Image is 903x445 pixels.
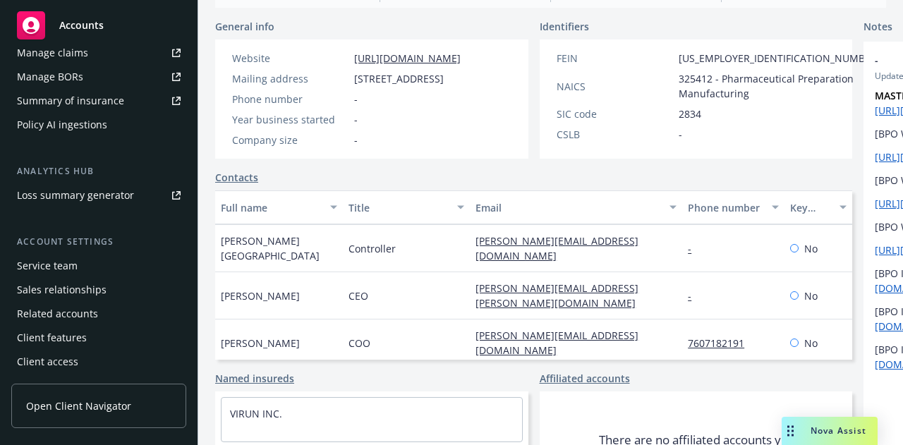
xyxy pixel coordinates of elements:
div: Phone number [688,200,763,215]
div: Company size [232,133,349,147]
button: Nova Assist [782,417,878,445]
div: Key contact [790,200,831,215]
div: Loss summary generator [17,184,134,207]
span: General info [215,19,274,34]
button: Email [470,190,682,224]
div: Manage claims [17,42,88,64]
span: Notes [863,19,892,36]
a: [PERSON_NAME][EMAIL_ADDRESS][DOMAIN_NAME] [475,329,638,357]
div: Manage BORs [17,66,83,88]
a: Affiliated accounts [540,371,630,386]
button: Full name [215,190,343,224]
div: NAICS [557,79,673,94]
div: Summary of insurance [17,90,124,112]
span: 2834 [679,106,701,121]
div: Title [349,200,449,215]
a: Manage BORs [11,66,186,88]
span: Open Client Navigator [26,398,131,413]
span: Nova Assist [811,425,866,437]
a: VIRUN INC. [230,407,282,420]
a: [PERSON_NAME][EMAIL_ADDRESS][PERSON_NAME][DOMAIN_NAME] [475,281,647,310]
span: [STREET_ADDRESS] [354,71,444,86]
div: Service team [17,255,78,277]
span: Identifiers [540,19,589,34]
div: Full name [221,200,322,215]
div: Phone number [232,92,349,106]
a: Sales relationships [11,279,186,301]
div: CSLB [557,127,673,142]
div: Client access [17,350,78,373]
span: [PERSON_NAME][GEOGRAPHIC_DATA] [221,233,337,263]
a: - [688,242,703,255]
span: [PERSON_NAME] [221,336,300,350]
a: Summary of insurance [11,90,186,112]
div: Email [475,200,661,215]
a: 7607182191 [688,336,756,350]
span: CEO [349,288,368,303]
span: - [354,92,358,106]
a: Client access [11,350,186,373]
div: Related accounts [17,303,98,325]
a: Client features [11,327,186,349]
span: - [354,112,358,127]
div: Website [232,51,349,66]
span: COO [349,336,370,350]
div: Year business started [232,112,349,127]
a: Manage claims [11,42,186,64]
span: - [679,127,682,142]
a: Service team [11,255,186,277]
a: - [688,289,703,303]
span: [US_EMPLOYER_IDENTIFICATION_NUMBER] [679,51,880,66]
a: Contacts [215,170,258,185]
span: No [804,336,818,350]
a: Loss summary generator [11,184,186,207]
div: Drag to move [782,417,799,445]
div: FEIN [557,51,673,66]
a: Policy AI ingestions [11,114,186,136]
span: Accounts [59,20,104,31]
a: Related accounts [11,303,186,325]
a: [URL][DOMAIN_NAME] [354,51,461,65]
div: Mailing address [232,71,349,86]
span: No [804,288,818,303]
button: Title [343,190,471,224]
button: Phone number [682,190,784,224]
span: - [354,133,358,147]
div: SIC code [557,106,673,121]
div: Analytics hub [11,164,186,178]
span: Controller [349,241,396,256]
button: Key contact [784,190,852,224]
span: No [804,241,818,256]
a: [PERSON_NAME][EMAIL_ADDRESS][DOMAIN_NAME] [475,234,638,262]
div: Policy AI ingestions [17,114,107,136]
div: Sales relationships [17,279,107,301]
a: Accounts [11,6,186,45]
div: Client features [17,327,87,349]
span: [PERSON_NAME] [221,288,300,303]
a: Named insureds [215,371,294,386]
span: 325412 - Pharmaceutical Preparation Manufacturing [679,71,880,101]
div: Account settings [11,235,186,249]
